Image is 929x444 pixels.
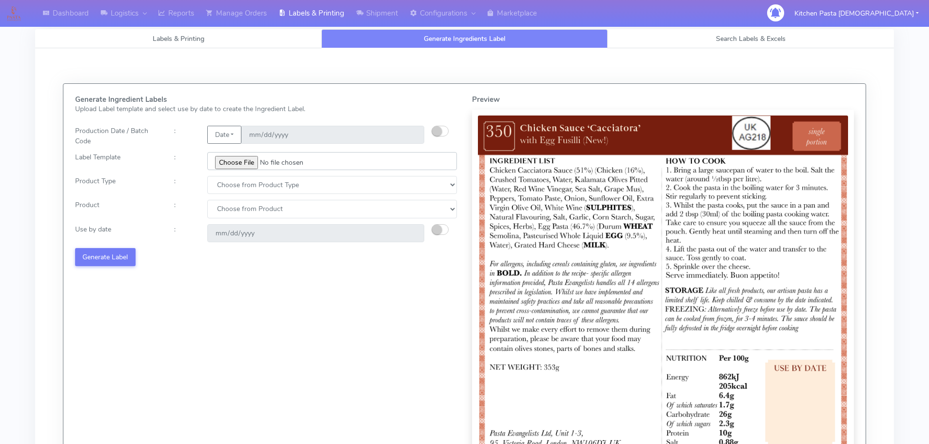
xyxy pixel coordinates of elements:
[787,3,926,23] button: Kitchen Pasta [DEMOGRAPHIC_DATA]
[167,152,200,170] div: :
[68,152,167,170] div: Label Template
[472,96,854,104] h5: Preview
[68,224,167,242] div: Use by date
[68,176,167,194] div: Product Type
[153,34,204,43] span: Labels & Printing
[35,29,894,48] ul: Tabs
[68,200,167,218] div: Product
[75,96,457,104] h5: Generate Ingredient Labels
[167,126,200,146] div: :
[75,248,136,266] button: Generate Label
[167,224,200,242] div: :
[68,126,167,146] div: Production Date / Batch Code
[75,104,457,114] p: Upload Label template and select use by date to create the Ingredient Label.
[207,126,241,144] button: Date
[167,176,200,194] div: :
[716,34,786,43] span: Search Labels & Excels
[424,34,505,43] span: Generate Ingredients Label
[167,200,200,218] div: :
